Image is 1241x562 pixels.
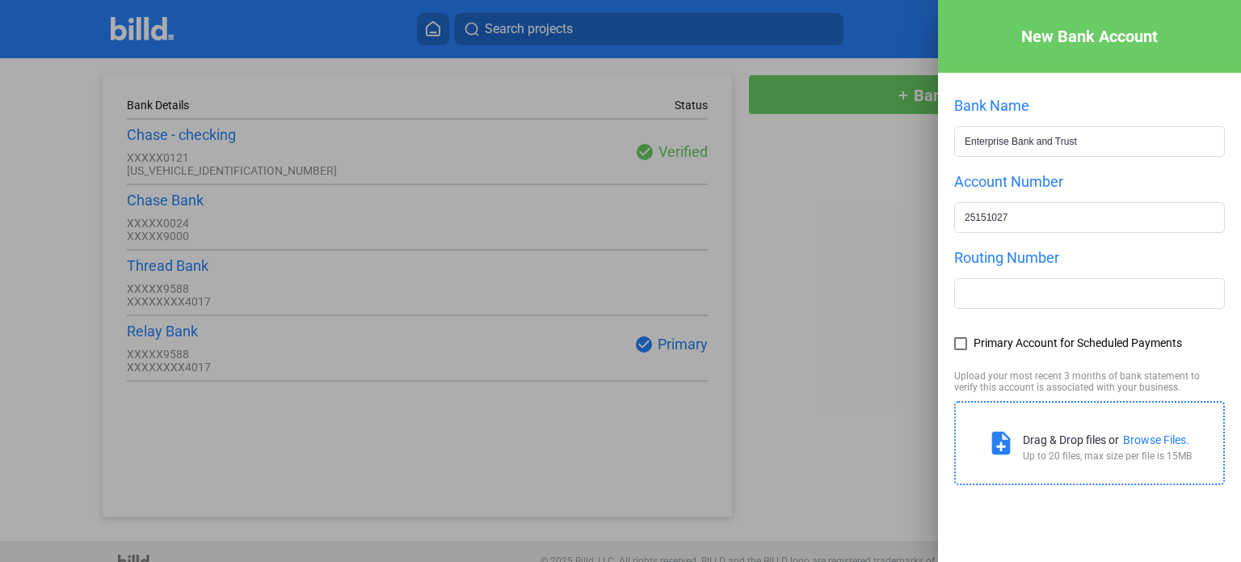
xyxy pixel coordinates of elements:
[954,370,1225,393] div: Upload your most recent 3 months of bank statement to verify this account is associated with your...
[954,97,1225,114] div: Bank Name
[954,249,1225,266] div: Routing Number
[987,429,1015,457] mat-icon: note_add
[1123,433,1189,446] div: Browse Files.
[1023,433,1119,446] div: Drag & Drop files or
[974,337,1182,349] span: Primary Account for Scheduled Payments
[954,173,1225,190] div: Account Number
[1023,450,1192,462] div: Up to 20 files, max size per file is 15MB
